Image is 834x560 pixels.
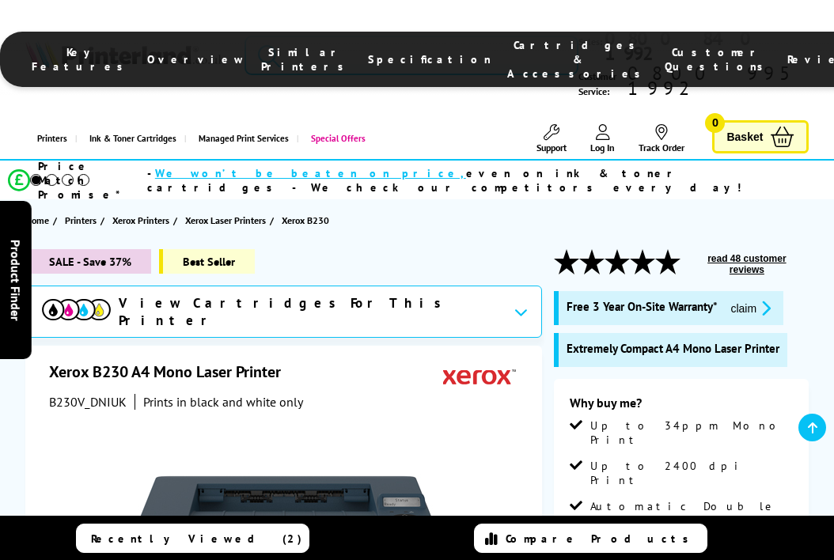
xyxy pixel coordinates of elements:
[8,166,794,194] li: modal_Promise
[665,45,771,74] span: Customer Questions
[42,299,112,321] img: cmyk-icon.svg
[25,249,151,274] span: SALE - Save 37%
[507,38,649,81] span: Cartridges & Accessories
[684,252,809,276] button: read 48 customer reviews
[32,45,131,74] span: Key Features
[25,212,53,229] a: Home
[261,45,352,74] span: Similar Printers
[536,142,567,153] span: Support
[119,294,501,329] span: View Cartridges For This Printer
[639,124,684,153] a: Track Order
[474,524,707,553] a: Compare Products
[567,299,718,317] span: Free 3 Year On-Site Warranty*
[65,212,100,229] a: Printers
[147,52,245,66] span: Overview
[112,212,173,229] a: Xerox Printers
[49,394,127,410] span: B230V_DNIUK
[297,119,373,159] a: Special Offers
[89,119,176,159] span: Ink & Toner Cartridges
[578,66,809,99] span: Customer Service:
[155,166,466,180] span: We won’t be beaten on price,
[726,299,775,317] button: promo-description
[184,119,297,159] a: Managed Print Services
[8,240,24,321] span: Product Finder
[25,212,49,229] span: Home
[443,361,516,391] img: Xerox
[726,127,763,148] span: Basket
[185,212,270,229] a: Xerox Laser Printers
[112,212,169,229] span: Xerox Printers
[590,459,793,487] span: Up to 2400 dpi Print
[590,418,793,447] span: Up to 34ppm Mono Print
[590,499,793,528] span: Automatic Double Sided Printing
[712,120,809,154] a: Basket 0
[38,159,147,202] span: Price Match Promise*
[590,142,615,153] span: Log In
[368,52,491,66] span: Specification
[705,113,725,133] span: 0
[143,394,303,410] i: Prints in black and white only
[76,524,309,553] a: Recently Viewed (2)
[185,212,266,229] span: Xerox Laser Printers
[506,532,697,546] span: Compare Products
[91,532,302,546] span: Recently Viewed (2)
[65,212,97,229] span: Printers
[159,249,255,274] span: Best Seller
[536,124,567,153] a: Support
[75,119,184,159] a: Ink & Toner Cartridges
[590,124,615,153] a: Log In
[567,341,779,356] span: Extremely Compact A4 Mono Laser Printer
[147,166,794,195] div: - even on ink & toner cartridges - We check our competitors every day!
[25,119,75,159] a: Printers
[282,212,333,229] a: Xerox B230
[282,212,329,229] span: Xerox B230
[570,395,793,418] div: Why buy me?
[49,361,297,382] h1: Xerox B230 A4 Mono Laser Printer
